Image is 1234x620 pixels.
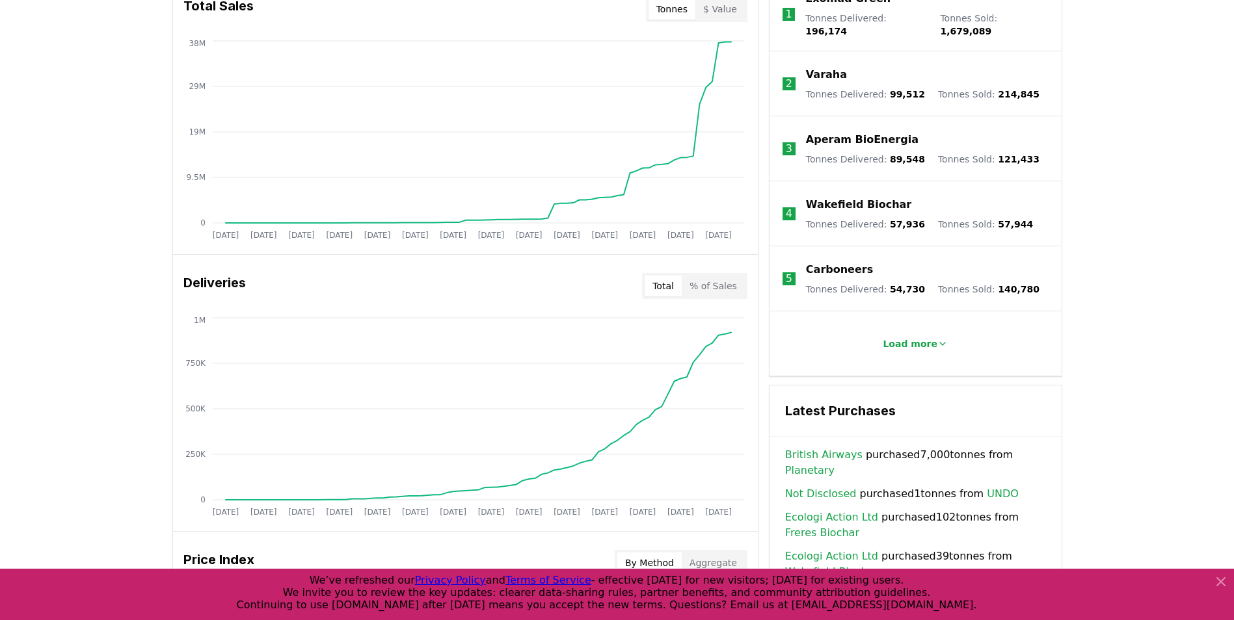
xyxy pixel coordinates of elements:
tspan: [DATE] [591,508,618,517]
tspan: [DATE] [477,231,504,240]
span: purchased 39 tonnes from [785,549,1046,580]
tspan: [DATE] [591,231,618,240]
p: Tonnes Delivered : [806,283,925,296]
p: Tonnes Delivered : [806,153,925,166]
tspan: [DATE] [288,508,315,517]
a: Planetary [785,463,835,478]
span: purchased 1 tonnes from [785,486,1019,502]
button: Aggregate [682,552,745,573]
tspan: [DATE] [629,231,656,240]
tspan: [DATE] [629,508,656,517]
a: Wakefield Biochar [785,564,878,580]
p: Tonnes Delivered : [805,12,927,38]
p: 2 [786,76,792,92]
tspan: [DATE] [515,508,542,517]
tspan: [DATE] [402,508,429,517]
h3: Deliveries [183,273,246,299]
a: Freres Biochar [785,525,859,541]
span: 214,845 [998,89,1040,99]
p: 3 [786,141,792,157]
tspan: [DATE] [212,231,239,240]
p: Tonnes Sold : [938,153,1040,166]
tspan: 9.5M [186,173,205,182]
tspan: [DATE] [212,508,239,517]
a: Aperam BioEnergia [806,132,919,148]
span: purchased 102 tonnes from [785,510,1046,541]
tspan: [DATE] [440,508,466,517]
a: Not Disclosed [785,486,857,502]
tspan: [DATE] [705,231,732,240]
tspan: [DATE] [515,231,542,240]
tspan: [DATE] [288,231,315,240]
span: 89,548 [890,154,925,164]
tspan: 250K [185,450,206,459]
span: 1,679,089 [940,26,991,36]
a: British Airways [785,447,863,463]
tspan: 0 [200,218,206,227]
tspan: [DATE] [364,231,390,240]
span: 121,433 [998,154,1040,164]
tspan: [DATE] [705,508,732,517]
tspan: [DATE] [326,231,353,240]
button: Load more [872,331,958,357]
p: 5 [786,271,792,287]
tspan: [DATE] [554,231,580,240]
tspan: 29M [189,82,206,91]
tspan: [DATE] [554,508,580,517]
a: Wakefield Biochar [806,197,911,213]
p: Tonnes Sold : [938,218,1033,231]
p: Tonnes Sold : [940,12,1048,38]
span: 99,512 [890,89,925,99]
h3: Price Index [183,550,254,576]
a: Ecologi Action Ltd [785,510,878,525]
a: Ecologi Action Ltd [785,549,878,564]
button: % of Sales [682,276,745,296]
tspan: [DATE] [477,508,504,517]
a: Varaha [806,67,847,83]
p: 4 [786,206,792,222]
span: purchased 7,000 tonnes from [785,447,1046,478]
p: 1 [785,6,792,22]
tspan: [DATE] [402,231,429,240]
tspan: [DATE] [250,231,276,240]
tspan: [DATE] [667,231,694,240]
tspan: 19M [189,127,206,136]
tspan: [DATE] [364,508,390,517]
a: Carboneers [806,262,873,278]
tspan: 1M [194,316,206,325]
span: 57,944 [998,219,1033,229]
p: Tonnes Delivered : [806,218,925,231]
h3: Latest Purchases [785,401,1046,420]
button: Total [645,276,682,296]
span: 196,174 [805,26,847,36]
p: Tonnes Delivered : [806,88,925,101]
span: 57,936 [890,219,925,229]
tspan: [DATE] [667,508,694,517]
tspan: 38M [189,39,206,48]
button: By Method [617,552,682,573]
tspan: [DATE] [440,231,466,240]
span: 54,730 [890,284,925,294]
span: 140,780 [998,284,1040,294]
tspan: [DATE] [326,508,353,517]
tspan: [DATE] [250,508,276,517]
a: UNDO [987,486,1019,502]
p: Load more [883,337,937,350]
p: Tonnes Sold : [938,88,1040,101]
tspan: 500K [185,404,206,413]
tspan: 0 [200,495,206,504]
tspan: 750K [185,359,206,368]
p: Tonnes Sold : [938,283,1040,296]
